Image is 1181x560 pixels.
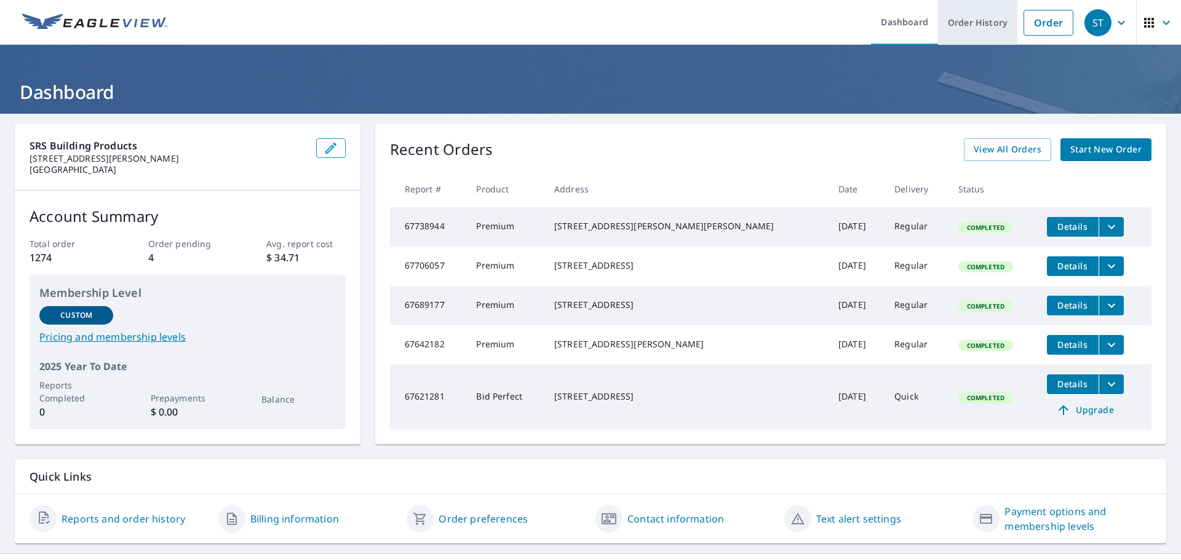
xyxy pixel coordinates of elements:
th: Address [544,171,829,207]
button: detailsBtn-67621281 [1047,374,1099,394]
td: 67738944 [390,207,467,246]
td: Regular [885,246,948,286]
span: Completed [960,341,1012,350]
p: [GEOGRAPHIC_DATA] [30,164,306,175]
p: 4 [148,250,227,265]
p: $ 34.71 [266,250,345,265]
span: View All Orders [974,142,1041,157]
span: Start New Order [1070,142,1142,157]
p: [STREET_ADDRESS][PERSON_NAME] [30,153,306,164]
button: detailsBtn-67738944 [1047,217,1099,237]
button: detailsBtn-67642182 [1047,335,1099,355]
p: Order pending [148,237,227,250]
p: Quick Links [30,469,1151,484]
span: Details [1054,339,1091,350]
td: [DATE] [829,286,885,325]
p: Reports Completed [39,379,113,404]
td: Regular [885,286,948,325]
td: 67706057 [390,246,467,286]
a: Order preferences [439,511,528,526]
span: Completed [960,262,1012,271]
span: Details [1054,221,1091,232]
td: Premium [466,207,544,246]
a: Text alert settings [816,511,901,526]
a: Pricing and membership levels [39,329,336,344]
span: Details [1054,378,1091,390]
p: Membership Level [39,285,336,301]
p: Prepayments [151,392,225,404]
p: 2025 Year To Date [39,359,336,374]
a: Upgrade [1047,400,1124,420]
div: [STREET_ADDRESS] [554,390,819,403]
td: 67642182 [390,325,467,365]
div: [STREET_ADDRESS] [554,299,819,311]
th: Report # [390,171,467,207]
button: detailsBtn-67706057 [1047,256,1099,276]
button: detailsBtn-67689177 [1047,296,1099,315]
a: Order [1024,10,1073,36]
button: filesDropdownBtn-67621281 [1099,374,1124,394]
th: Date [829,171,885,207]
div: [STREET_ADDRESS][PERSON_NAME][PERSON_NAME] [554,220,819,232]
p: Recent Orders [390,138,493,161]
div: [STREET_ADDRESS] [554,259,819,272]
td: Regular [885,207,948,246]
td: Regular [885,325,948,365]
td: 67621281 [390,365,467,430]
p: $ 0.00 [151,404,225,419]
div: [STREET_ADDRESS][PERSON_NAME] [554,338,819,350]
td: [DATE] [829,365,885,430]
a: View All Orders [964,138,1051,161]
th: Product [466,171,544,207]
button: filesDropdownBtn-67689177 [1099,296,1124,315]
p: Avg. report cost [266,237,345,250]
button: filesDropdownBtn-67642182 [1099,335,1124,355]
td: Premium [466,325,544,365]
span: Completed [960,223,1012,232]
p: 1274 [30,250,108,265]
a: Billing information [250,511,339,526]
a: Start New Order [1060,138,1151,161]
span: Details [1054,299,1091,311]
span: Completed [960,393,1012,402]
p: Account Summary [30,205,346,227]
td: [DATE] [829,246,885,286]
p: 0 [39,404,113,419]
th: Delivery [885,171,948,207]
button: filesDropdownBtn-67738944 [1099,217,1124,237]
td: Bid Perfect [466,365,544,430]
span: Upgrade [1054,403,1116,417]
td: Premium [466,246,544,286]
td: Quick [885,365,948,430]
a: Payment options and membership levels [1004,504,1151,534]
span: Details [1054,260,1091,272]
span: Completed [960,302,1012,310]
p: Balance [261,393,335,406]
p: Total order [30,237,108,250]
td: [DATE] [829,325,885,365]
a: Contact information [627,511,724,526]
p: SRS Building Products [30,138,306,153]
td: 67689177 [390,286,467,325]
img: EV Logo [22,14,167,32]
td: Premium [466,286,544,325]
th: Status [948,171,1037,207]
td: [DATE] [829,207,885,246]
p: Custom [60,310,92,321]
h1: Dashboard [15,79,1166,105]
a: Reports and order history [62,511,185,526]
div: ST [1084,9,1111,36]
button: filesDropdownBtn-67706057 [1099,256,1124,276]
